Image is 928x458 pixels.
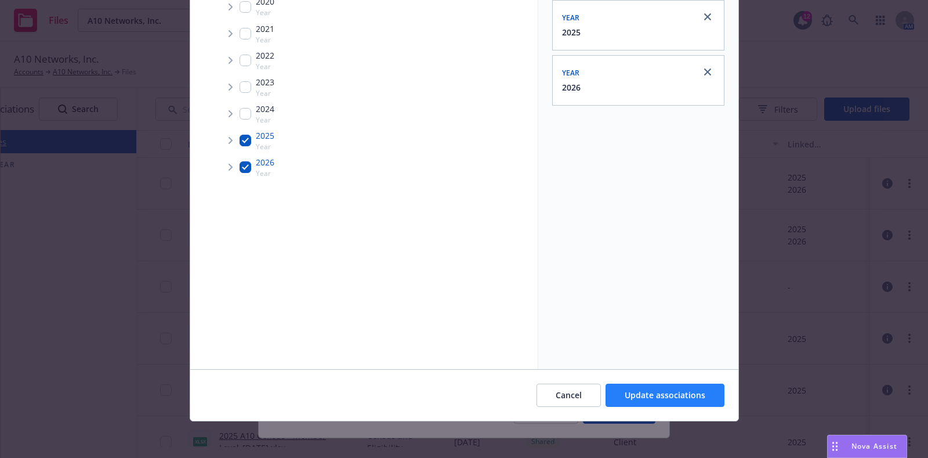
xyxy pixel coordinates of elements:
[256,142,274,152] span: Year
[256,35,274,45] span: Year
[256,23,274,35] span: 2021
[701,65,715,79] a: close
[828,435,842,457] div: Drag to move
[256,103,274,115] span: 2024
[256,129,274,142] span: 2025
[256,156,274,168] span: 2026
[562,13,580,23] span: Year
[606,384,724,407] button: Update associations
[536,384,601,407] button: Cancel
[256,115,274,125] span: Year
[562,81,581,93] button: 2026
[256,8,274,17] span: Year
[625,390,705,401] span: Update associations
[256,49,274,62] span: 2022
[256,168,274,178] span: Year
[562,68,580,78] span: Year
[556,390,582,401] span: Cancel
[562,26,581,38] button: 2025
[701,10,715,24] a: close
[256,88,274,98] span: Year
[256,76,274,88] span: 2023
[851,441,897,451] span: Nova Assist
[827,435,907,458] button: Nova Assist
[256,62,274,71] span: Year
